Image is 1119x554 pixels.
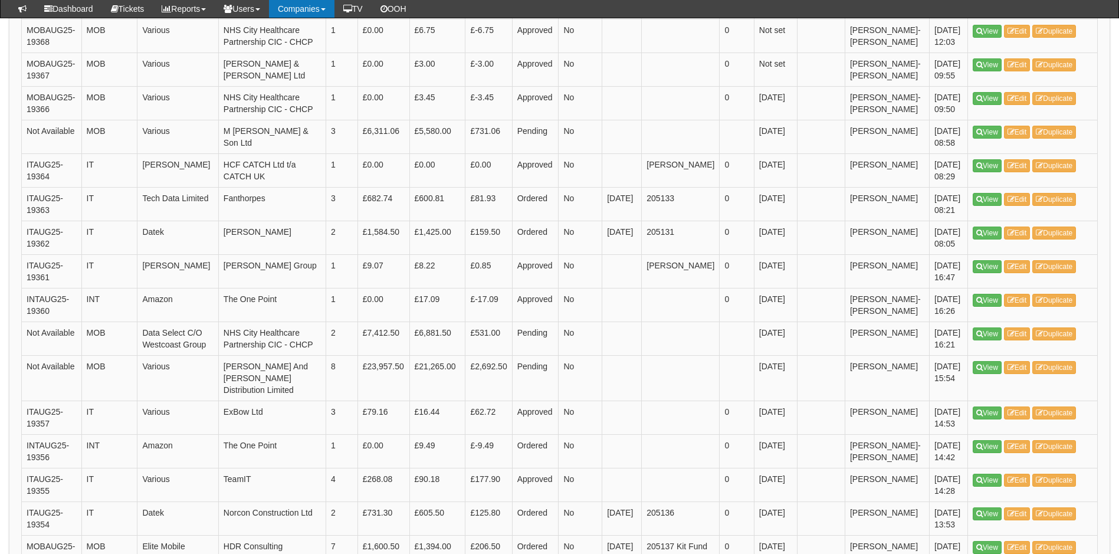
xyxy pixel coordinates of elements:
td: 0 [720,188,754,221]
td: MOB [81,53,137,87]
a: View [973,159,1002,172]
td: £6,881.50 [409,322,465,356]
td: £268.08 [357,468,409,502]
td: £5,580.00 [409,120,465,154]
td: [PERSON_NAME] [845,502,929,536]
td: £6.75 [409,19,465,53]
td: Various [137,120,218,154]
a: View [973,92,1002,105]
a: Edit [1004,474,1031,487]
td: MOB [81,356,137,401]
td: £-9.49 [465,435,512,468]
td: £0.00 [357,53,409,87]
td: Not set [754,19,797,53]
td: INTAUG25-19356 [22,435,82,468]
td: 1 [326,53,358,87]
a: Edit [1004,507,1031,520]
td: IT [81,154,137,188]
a: Duplicate [1032,294,1076,307]
td: Not Available [22,322,82,356]
td: £731.06 [465,120,512,154]
td: Approved [512,87,559,120]
td: 0 [720,154,754,188]
td: £1,425.00 [409,221,465,255]
a: View [973,541,1002,554]
td: 1 [326,289,358,322]
a: View [973,440,1002,453]
td: £-3.00 [465,53,512,87]
td: [DATE] 14:53 [930,401,968,435]
td: 0 [720,19,754,53]
td: £81.93 [465,188,512,221]
td: INT [81,289,137,322]
td: ITAUG25-19361 [22,255,82,289]
td: No [559,19,602,53]
td: 0 [720,468,754,502]
td: £16.44 [409,401,465,435]
td: No [559,255,602,289]
td: ITAUG25-19355 [22,468,82,502]
td: £0.00 [357,19,409,53]
td: Amazon [137,289,218,322]
td: Approved [512,255,559,289]
td: £9.07 [357,255,409,289]
td: No [559,401,602,435]
td: INTAUG25-19360 [22,289,82,322]
td: [PERSON_NAME] [845,188,929,221]
td: £21,265.00 [409,356,465,401]
td: MOB [81,19,137,53]
a: Duplicate [1032,159,1076,172]
td: £79.16 [357,401,409,435]
td: Not set [754,53,797,87]
td: Various [137,468,218,502]
td: 0 [720,53,754,87]
td: £-3.45 [465,87,512,120]
td: TeamIT [218,468,326,502]
td: Various [137,401,218,435]
td: £7,412.50 [357,322,409,356]
td: [PERSON_NAME]-[PERSON_NAME] [845,87,929,120]
td: No [559,188,602,221]
td: [PERSON_NAME]-[PERSON_NAME] [845,435,929,468]
td: [DATE] [754,322,797,356]
td: MOB [81,120,137,154]
td: No [559,154,602,188]
td: [DATE] [602,502,642,536]
td: [PERSON_NAME] [845,120,929,154]
td: [DATE] 08:29 [930,154,968,188]
td: 3 [326,188,358,221]
td: IT [81,401,137,435]
a: View [973,507,1002,520]
td: 2 [326,221,358,255]
td: No [559,435,602,468]
td: [PERSON_NAME] [218,221,326,255]
a: Duplicate [1032,440,1076,453]
a: Edit [1004,260,1031,273]
td: 2 [326,322,358,356]
a: Duplicate [1032,25,1076,38]
a: Edit [1004,294,1031,307]
td: 205133 [642,188,720,221]
a: View [973,294,1002,307]
td: 1 [326,435,358,468]
a: Duplicate [1032,327,1076,340]
td: IT [81,188,137,221]
td: £3.45 [409,87,465,120]
a: Duplicate [1032,541,1076,554]
td: £-6.75 [465,19,512,53]
td: No [559,468,602,502]
td: £125.80 [465,502,512,536]
td: MOBAUG25-19366 [22,87,82,120]
td: Ordered [512,435,559,468]
a: Edit [1004,92,1031,105]
td: Various [137,53,218,87]
a: Edit [1004,440,1031,453]
td: [DATE] 14:28 [930,468,968,502]
a: Edit [1004,126,1031,139]
td: ITAUG25-19354 [22,502,82,536]
td: [DATE] [602,221,642,255]
td: £159.50 [465,221,512,255]
td: £0.00 [357,289,409,322]
td: [DATE] [754,401,797,435]
td: £17.09 [409,289,465,322]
